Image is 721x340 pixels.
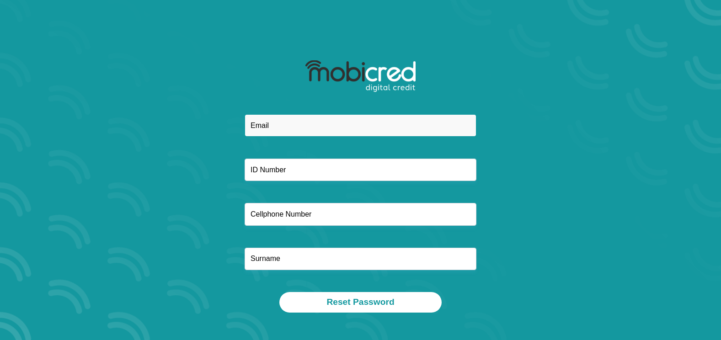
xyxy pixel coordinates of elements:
input: ID Number [245,159,476,181]
input: Surname [245,248,476,270]
button: Reset Password [279,292,441,313]
input: Cellphone Number [245,203,476,225]
input: Email [245,114,476,137]
img: mobicred logo [305,60,416,92]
